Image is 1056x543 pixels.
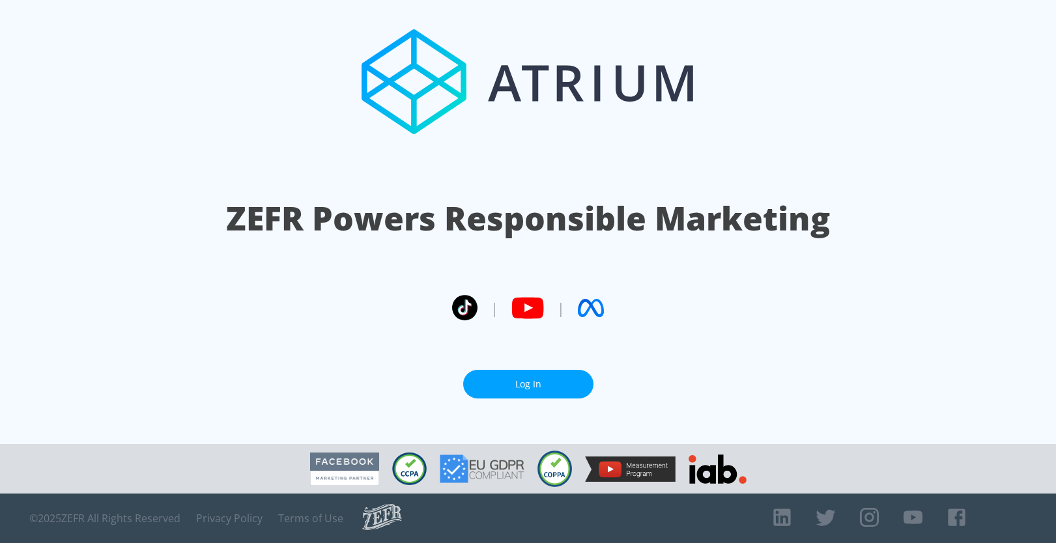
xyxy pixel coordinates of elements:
span: | [557,298,565,318]
span: | [491,298,498,318]
img: YouTube Measurement Program [585,456,676,482]
h1: ZEFR Powers Responsible Marketing [226,196,830,241]
span: © 2025 ZEFR All Rights Reserved [29,512,180,525]
a: Log In [463,370,593,399]
img: COPPA Compliant [537,451,572,487]
img: CCPA Compliant [392,452,427,485]
img: Facebook Marketing Partner [310,452,379,486]
a: Privacy Policy [196,512,263,525]
a: Terms of Use [278,512,343,525]
img: IAB [689,454,747,484]
img: GDPR Compliant [440,454,524,483]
